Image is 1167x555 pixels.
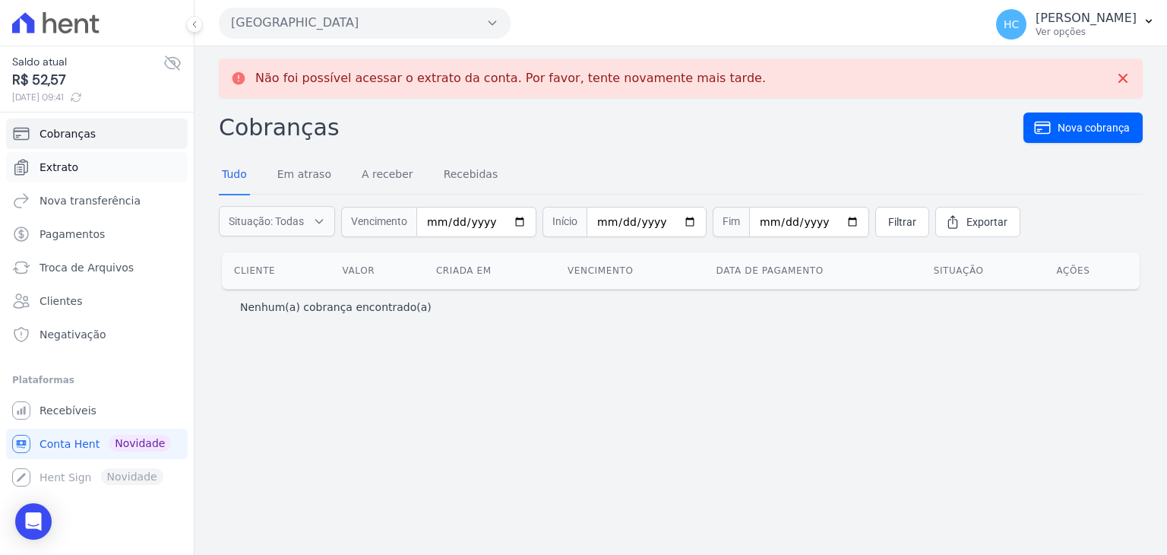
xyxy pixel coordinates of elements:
[255,71,766,86] p: Não foi possível acessar o extrato da conta. Por favor, tente novamente mais tarde.
[330,252,424,289] th: Valor
[1023,113,1143,143] a: Nova cobrança
[219,110,1023,144] h2: Cobranças
[341,207,416,237] span: Vencimento
[12,70,163,90] span: R$ 52,57
[555,252,704,289] th: Vencimento
[875,207,929,237] a: Filtrar
[40,160,78,175] span: Extrato
[1036,26,1137,38] p: Ver opções
[6,152,188,182] a: Extrato
[109,435,171,452] span: Novidade
[441,156,501,195] a: Recebidas
[12,90,163,104] span: [DATE] 09:41
[542,207,587,237] span: Início
[219,8,511,38] button: [GEOGRAPHIC_DATA]
[6,219,188,249] a: Pagamentos
[12,119,182,493] nav: Sidebar
[6,119,188,149] a: Cobranças
[1044,252,1140,289] th: Ações
[219,156,250,195] a: Tudo
[888,214,916,230] span: Filtrar
[12,54,163,70] span: Saldo atual
[219,206,335,236] button: Situação: Todas
[922,252,1045,289] th: Situação
[713,207,749,237] span: Fim
[274,156,334,195] a: Em atraso
[6,286,188,316] a: Clientes
[40,403,96,418] span: Recebíveis
[6,429,188,459] a: Conta Hent Novidade
[40,193,141,208] span: Nova transferência
[40,260,134,275] span: Troca de Arquivos
[6,319,188,350] a: Negativação
[40,436,100,452] span: Conta Hent
[40,227,105,242] span: Pagamentos
[984,3,1167,46] button: HC [PERSON_NAME] Ver opções
[6,186,188,216] a: Nova transferência
[935,207,1020,237] a: Exportar
[40,327,106,342] span: Negativação
[1058,120,1130,135] span: Nova cobrança
[424,252,555,289] th: Criada em
[1004,19,1019,30] span: HC
[6,395,188,426] a: Recebíveis
[704,252,922,289] th: Data de pagamento
[12,371,182,389] div: Plataformas
[966,214,1007,230] span: Exportar
[240,300,432,315] p: Nenhum(a) cobrança encontrado(a)
[15,503,52,540] div: Open Intercom Messenger
[40,293,82,309] span: Clientes
[6,252,188,283] a: Troca de Arquivos
[229,214,304,229] span: Situação: Todas
[1036,11,1137,26] p: [PERSON_NAME]
[40,126,96,141] span: Cobranças
[359,156,416,195] a: A receber
[222,252,330,289] th: Cliente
